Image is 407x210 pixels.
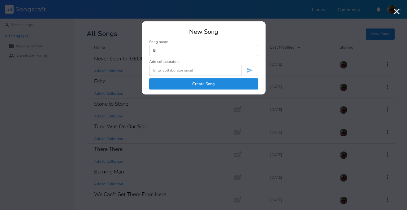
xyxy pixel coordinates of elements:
[149,78,258,90] button: Create Song
[149,60,180,63] div: Add collaborators
[149,65,241,76] input: Enter collaborator email
[149,40,258,44] div: Song name
[241,65,258,76] button: Invite
[149,29,258,35] div: New Song
[149,45,258,56] input: Enter song name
